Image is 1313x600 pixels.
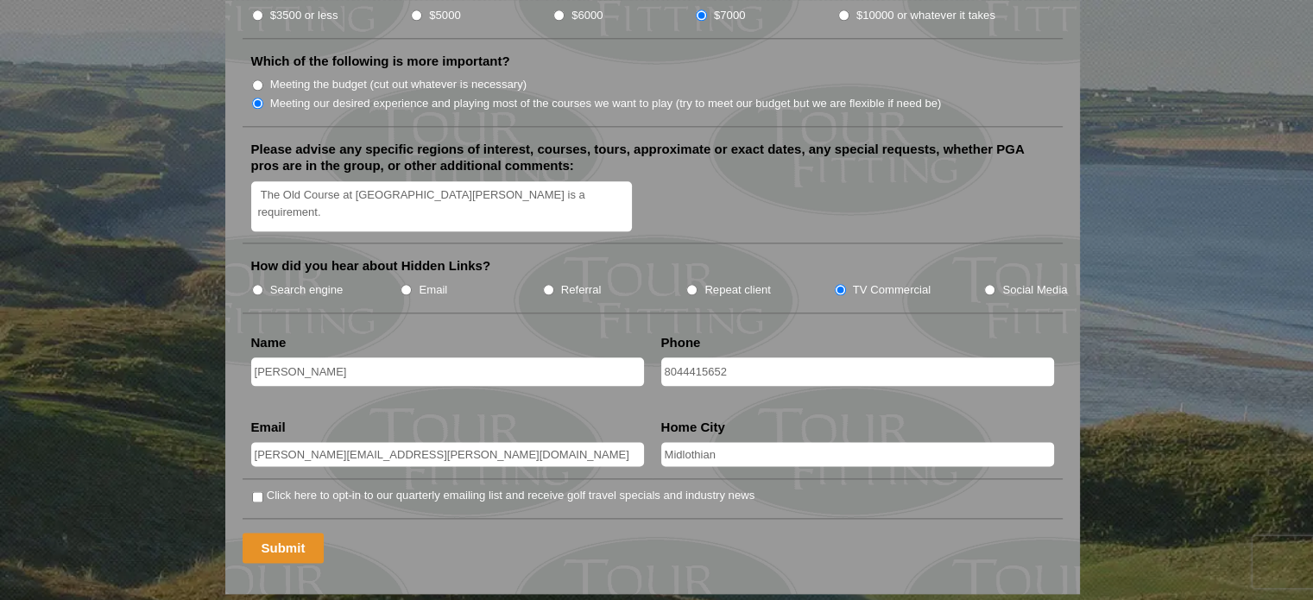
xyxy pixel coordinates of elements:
label: Repeat client [704,281,771,299]
label: $10000 or whatever it takes [856,7,995,24]
label: Social Media [1002,281,1067,299]
label: Search engine [270,281,344,299]
label: Meeting our desired experience and playing most of the courses we want to play (try to meet our b... [270,95,942,112]
input: Submit [243,533,325,563]
label: Referral [561,281,602,299]
label: Phone [661,334,701,351]
label: Meeting the budget (cut out whatever is necessary) [270,76,527,93]
label: TV Commercial [853,281,931,299]
label: $7000 [714,7,745,24]
label: $5000 [429,7,460,24]
label: Home City [661,419,725,436]
label: Please advise any specific regions of interest, courses, tours, approximate or exact dates, any s... [251,141,1054,174]
label: $3500 or less [270,7,338,24]
label: Email [251,419,286,436]
label: Which of the following is more important? [251,53,510,70]
label: How did you hear about Hidden Links? [251,257,491,275]
label: Click here to opt-in to our quarterly emailing list and receive golf travel specials and industry... [267,487,754,504]
label: $6000 [571,7,603,24]
label: Email [419,281,447,299]
label: Name [251,334,287,351]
